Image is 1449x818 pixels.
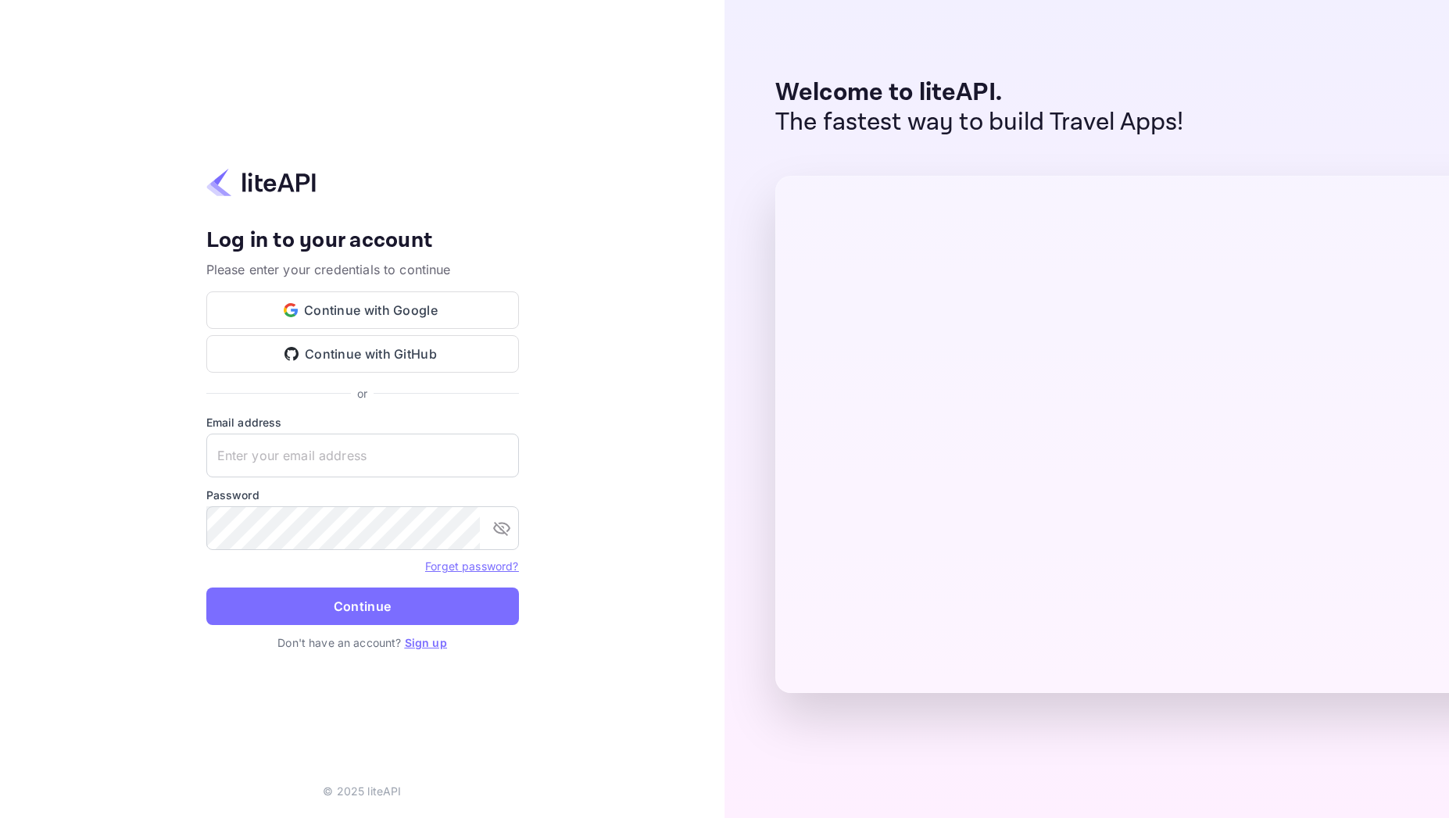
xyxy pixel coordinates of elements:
[486,513,517,544] button: toggle password visibility
[206,414,519,430] label: Email address
[206,167,316,198] img: liteapi
[405,636,447,649] a: Sign up
[323,783,401,799] p: © 2025 liteAPI
[206,634,519,651] p: Don't have an account?
[206,335,519,373] button: Continue with GitHub
[206,588,519,625] button: Continue
[206,434,519,477] input: Enter your email address
[206,487,519,503] label: Password
[206,227,519,255] h4: Log in to your account
[357,385,367,402] p: or
[206,291,519,329] button: Continue with Google
[775,78,1184,108] p: Welcome to liteAPI.
[425,558,518,573] a: Forget password?
[775,108,1184,138] p: The fastest way to build Travel Apps!
[425,559,518,573] a: Forget password?
[206,260,519,279] p: Please enter your credentials to continue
